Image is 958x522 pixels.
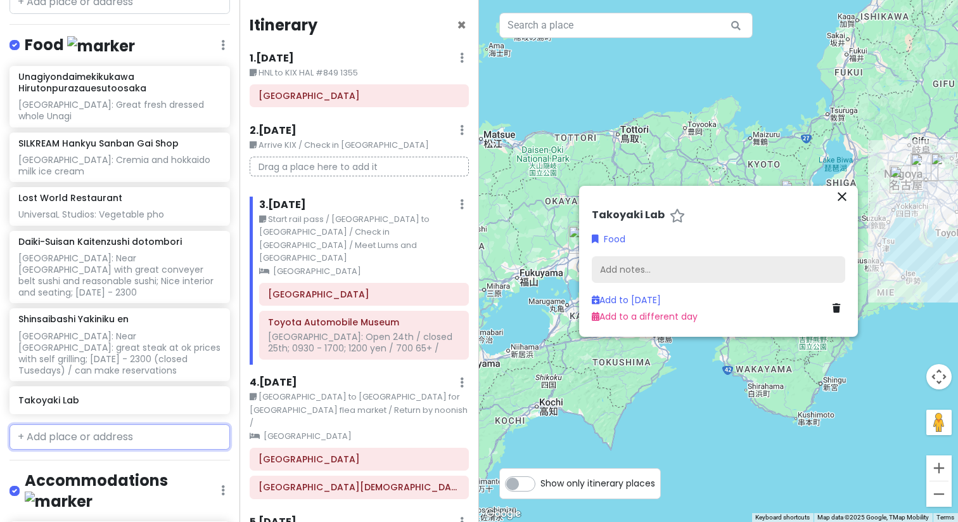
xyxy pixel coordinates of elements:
h6: Daiki-Suisan Kaitenzushi dotombori [18,236,182,247]
div: [GEOGRAPHIC_DATA]: Near [GEOGRAPHIC_DATA]: great steak at ok prices with self grilling; [DATE] - ... [18,330,220,377]
h6: Toyota Automobile Museum [268,316,460,328]
h6: Lost World Restaurant [18,192,122,204]
small: [GEOGRAPHIC_DATA] [259,265,469,278]
button: Close [457,18,466,33]
a: Terms (opens in new tab) [936,514,954,521]
small: Arrive KIX / Check in [GEOGRAPHIC_DATA] [250,139,469,152]
a: Food [592,232,625,246]
div: Nagoya Station [910,153,938,181]
i: close [834,188,850,204]
a: Delete place [833,301,845,315]
p: Drag a place here to add it [250,157,469,176]
h4: Accommodations [25,471,221,511]
div: [GEOGRAPHIC_DATA]: Open 24th / closed 25th; 0930 - 1700; 1200 yen / 700 65+ / [268,331,460,354]
button: Close [834,188,850,208]
h6: Takoyaki Lab [592,209,665,222]
div: Okayama [568,226,596,254]
h6: 3 . [DATE] [259,199,306,212]
small: HNL to KIX HAL #849 1355 [250,67,469,79]
span: Close itinerary [457,15,466,36]
div: Nabana no Sato [890,166,917,193]
button: Zoom out [926,481,952,507]
input: Search a place [499,13,753,38]
div: UniversaL Studios: Vegetable pho [18,209,220,220]
a: Add to a different day [592,310,698,323]
small: Start rail pass / [GEOGRAPHIC_DATA] to [GEOGRAPHIC_DATA] / Check in [GEOGRAPHIC_DATA] / Meet Lums... [259,213,469,265]
h6: SILKREAM Hankyu Sanban Gai Shop [18,138,179,149]
div: [GEOGRAPHIC_DATA]: Great fresh dressed whole Unagi [18,99,220,122]
h6: Unagiyondaimekikukawa Hirutonpurazauesutoosaka [18,71,220,94]
input: + Add place or address [10,424,230,450]
h6: Shinsaibashi Yakiniku en [18,313,129,325]
small: [GEOGRAPHIC_DATA] to [GEOGRAPHIC_DATA] for [GEOGRAPHIC_DATA] flea market / Return by noonish / [250,391,469,429]
h4: Itinerary [250,15,317,35]
h6: Takoyaki Lab [18,395,220,406]
img: marker [25,492,93,511]
span: Map data ©2025 Google, TMap Mobility [817,514,929,521]
h6: 1 . [DATE] [250,52,294,65]
div: Kyoto Station [781,179,808,207]
button: Keyboard shortcuts [755,513,810,522]
a: Star place [670,209,685,225]
div: Nagoya JR Gate Tower Hotel [910,153,938,181]
img: Google [482,506,524,522]
div: [GEOGRAPHIC_DATA]: Cremia and hokkaido milk ice cream [18,154,220,177]
button: Map camera controls [926,364,952,389]
div: Add notes... [592,256,845,283]
h6: Kyoto Station [259,453,460,465]
h6: 4 . [DATE] [250,376,297,389]
a: Open this area in Google Maps (opens a new window) [482,506,524,522]
a: Add to [DATE] [592,294,661,306]
h6: Kitano Temple kyoto [259,481,460,493]
h6: Nagoya Station [268,289,460,300]
div: [GEOGRAPHIC_DATA]: Near [GEOGRAPHIC_DATA] with great conveyer belt sushi and reasonable sushi; Ni... [18,252,220,299]
h6: Kansai International Airport [259,90,460,101]
small: [GEOGRAPHIC_DATA] [250,430,469,443]
button: Drag Pegman onto the map to open Street View [926,410,952,435]
h4: Food [25,35,135,56]
span: Show only itinerary places [540,476,655,490]
img: marker [67,36,135,56]
button: Zoom in [926,455,952,481]
h6: 2 . [DATE] [250,124,297,138]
